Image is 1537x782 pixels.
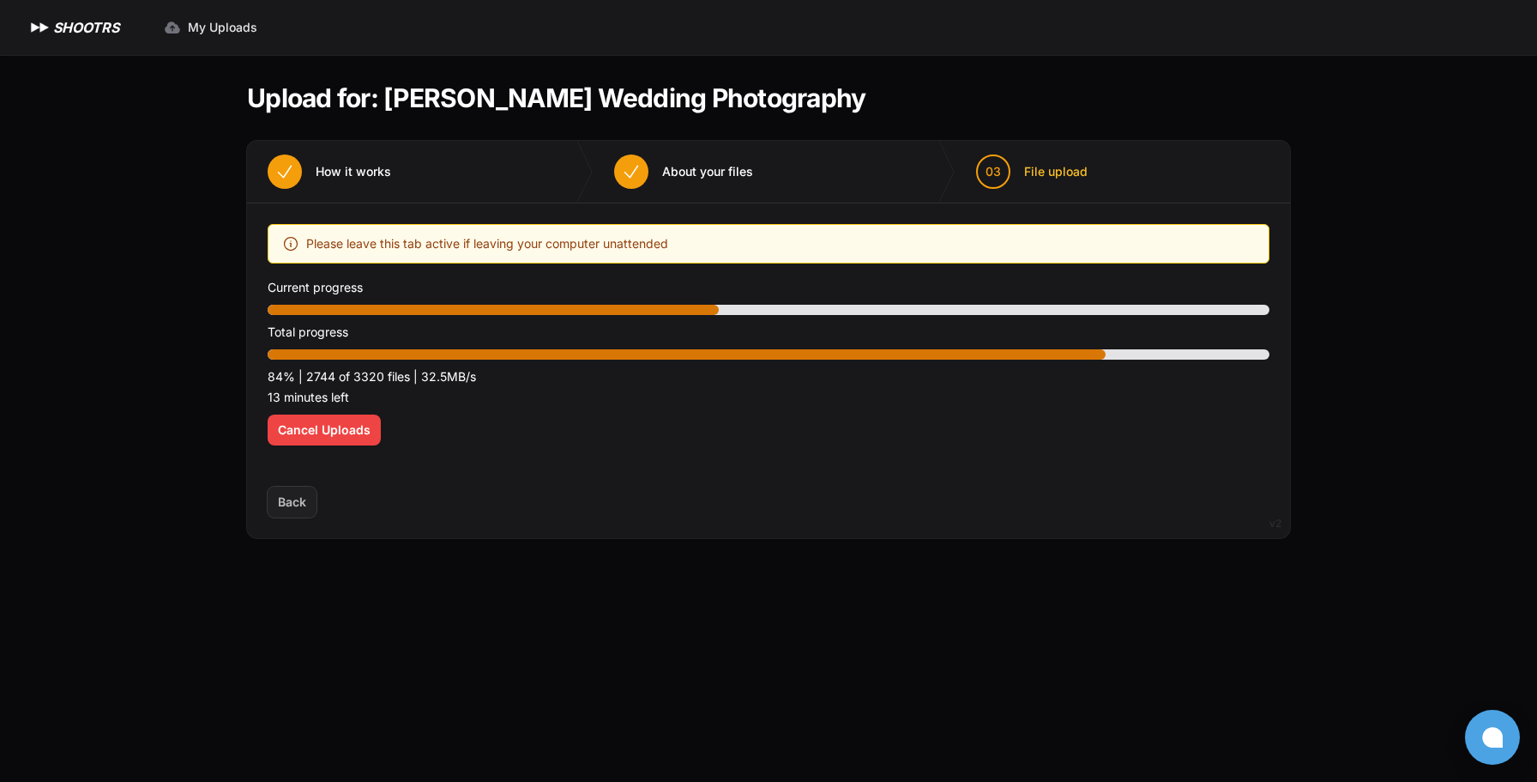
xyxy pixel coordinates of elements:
[316,163,391,180] span: How it works
[662,163,753,180] span: About your files
[268,415,381,446] button: Cancel Uploads
[594,141,774,203] button: About your files
[247,141,412,203] button: How it works
[278,421,371,439] span: Cancel Uploads
[955,141,1108,203] button: 03 File upload
[188,19,257,36] span: My Uploads
[1269,513,1281,534] div: v2
[268,367,1269,387] p: 84% | 2744 of 3320 files | 32.5MB/s
[306,233,668,254] span: Please leave this tab active if leaving your computer unattended
[268,277,1269,298] p: Current progress
[268,387,1269,408] p: 13 minutes left
[1465,710,1520,765] button: Open chat window
[27,17,53,38] img: SHOOTRS
[1024,163,1088,180] span: File upload
[268,322,1269,343] p: Total progress
[985,163,1001,180] span: 03
[53,17,119,38] h1: SHOOTRS
[247,82,865,113] h1: Upload for: [PERSON_NAME] Wedding Photography
[27,17,119,38] a: SHOOTRS SHOOTRS
[154,12,268,43] a: My Uploads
